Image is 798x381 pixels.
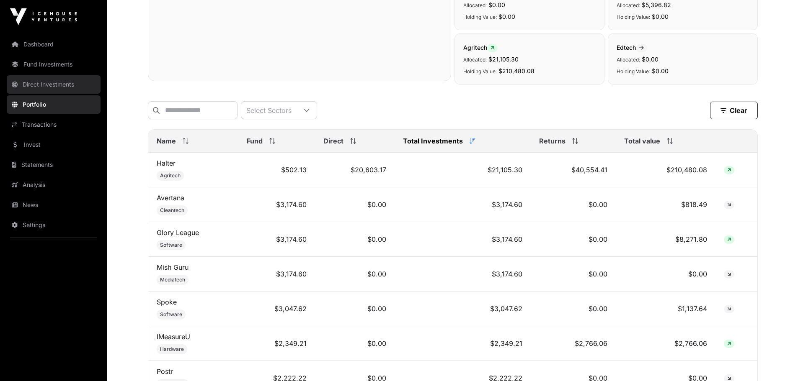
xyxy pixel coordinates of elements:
[157,159,176,167] a: Halter
[323,136,343,146] span: Direct
[160,311,182,318] span: Software
[7,55,101,74] a: Fund Investments
[7,35,101,54] a: Dashboard
[617,44,647,51] span: Edtech
[616,326,715,361] td: $2,766.06
[395,257,531,292] td: $3,174.60
[247,136,263,146] span: Fund
[160,207,184,214] span: Cleantech
[395,187,531,222] td: $3,174.60
[157,367,173,376] a: Postr
[7,75,101,94] a: Direct Investments
[315,292,395,326] td: $0.00
[403,136,463,146] span: Total Investments
[160,172,181,179] span: Agritech
[7,196,101,214] a: News
[7,156,101,174] a: Statements
[463,2,487,8] span: Allocated:
[7,95,101,114] a: Portfolio
[315,222,395,257] td: $0.00
[652,67,669,74] span: $0.00
[488,1,505,8] span: $0.00
[238,257,315,292] td: $3,174.60
[238,187,315,222] td: $3,174.60
[315,187,395,222] td: $0.00
[238,326,315,361] td: $2,349.21
[7,136,101,154] a: Invest
[395,292,531,326] td: $3,047.62
[616,222,715,257] td: $8,271.80
[539,136,566,146] span: Returns
[315,153,395,187] td: $20,603.17
[617,2,640,8] span: Allocated:
[395,326,531,361] td: $2,349.21
[238,222,315,257] td: $3,174.60
[488,56,519,63] span: $21,105.30
[157,298,177,306] a: Spoke
[617,14,650,20] span: Holding Value:
[498,67,535,74] span: $210,480.08
[463,68,497,74] span: Holding Value:
[238,292,315,326] td: $3,047.62
[463,14,497,20] span: Holding Value:
[531,153,616,187] td: $40,554.41
[710,102,758,119] button: Clear
[10,8,77,25] img: Icehouse Ventures Logo
[395,222,531,257] td: $3,174.60
[157,332,190,341] a: IMeasureU
[157,228,199,237] a: Glory League
[160,346,184,353] span: Hardware
[617,56,640,63] span: Allocated:
[7,216,101,234] a: Settings
[642,1,671,8] span: $5,396.82
[616,153,715,187] td: $210,480.08
[642,56,659,63] span: $0.00
[498,13,515,20] span: $0.00
[160,242,182,248] span: Software
[531,187,616,222] td: $0.00
[624,136,660,146] span: Total value
[531,292,616,326] td: $0.00
[652,13,669,20] span: $0.00
[616,292,715,326] td: $1,137.64
[395,153,531,187] td: $21,105.30
[7,115,101,134] a: Transactions
[160,276,185,283] span: Mediatech
[531,326,616,361] td: $2,766.06
[617,68,650,74] span: Holding Value:
[531,257,616,292] td: $0.00
[756,341,798,381] iframe: Chat Widget
[315,257,395,292] td: $0.00
[463,56,487,63] span: Allocated:
[616,187,715,222] td: $818.49
[157,194,184,202] a: Avertana
[463,44,498,51] span: Agritech
[241,102,297,119] div: Select Sectors
[238,153,315,187] td: $502.13
[531,222,616,257] td: $0.00
[616,257,715,292] td: $0.00
[315,326,395,361] td: $0.00
[157,136,176,146] span: Name
[157,263,189,271] a: Mish Guru
[7,176,101,194] a: Analysis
